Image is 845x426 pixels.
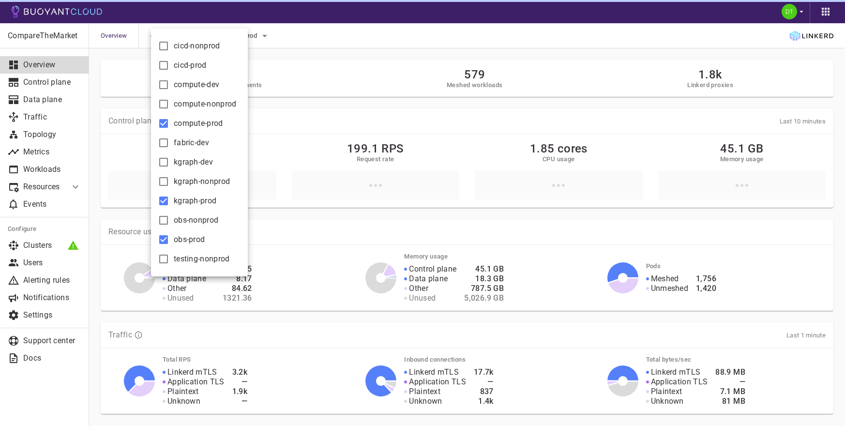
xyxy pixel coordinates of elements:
span: cicd-nonprod [174,41,220,51]
span: cicd-prod [174,61,207,70]
span: kgraph-nonprod [174,177,230,186]
span: fabric-dev [174,138,209,148]
span: compute-dev [174,80,219,90]
span: obs-nonprod [174,215,218,225]
span: testing-nonprod [174,254,230,264]
span: compute-prod [174,119,223,128]
span: kgraph-dev [174,157,213,167]
span: compute-nonprod [174,99,237,109]
span: obs-prod [174,235,205,244]
span: kgraph-prod [174,196,216,206]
